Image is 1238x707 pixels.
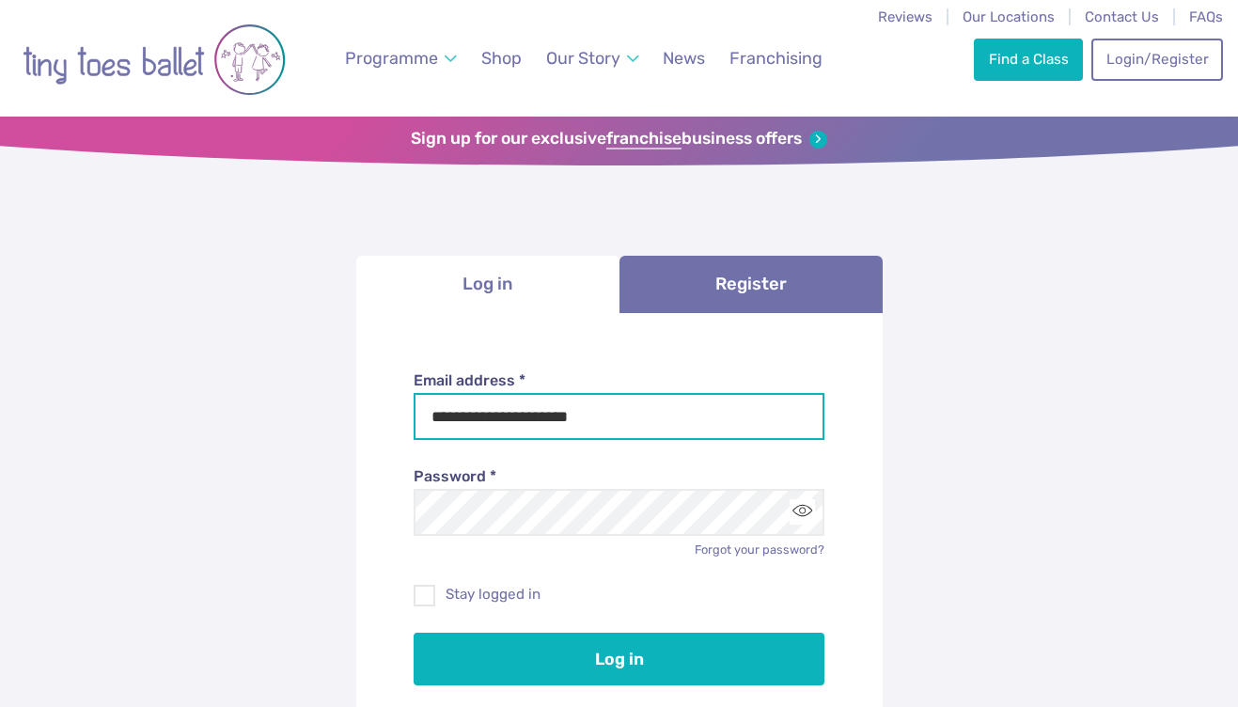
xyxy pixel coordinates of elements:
span: Franchising [729,48,823,68]
label: Email address * [414,370,824,391]
a: Register [619,256,883,313]
a: Shop [473,38,530,80]
a: Our Locations [963,8,1055,25]
a: FAQs [1189,8,1223,25]
span: Our Story [546,48,620,68]
a: Contact Us [1085,8,1159,25]
a: Forgot your password? [695,542,824,557]
a: Find a Class [974,39,1083,80]
img: tiny toes ballet [23,12,286,107]
label: Password * [414,466,824,487]
a: Programme [337,38,466,80]
button: Toggle password visibility [790,499,815,525]
a: Our Story [538,38,649,80]
span: Programme [345,48,438,68]
a: Sign up for our exclusivefranchisebusiness offers [411,129,827,149]
span: Shop [481,48,522,68]
a: News [654,38,713,80]
a: Login/Register [1091,39,1223,80]
label: Stay logged in [414,585,824,605]
strong: franchise [606,129,682,149]
a: Reviews [878,8,932,25]
button: Log in [414,633,824,685]
span: News [663,48,705,68]
a: Franchising [721,38,831,80]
